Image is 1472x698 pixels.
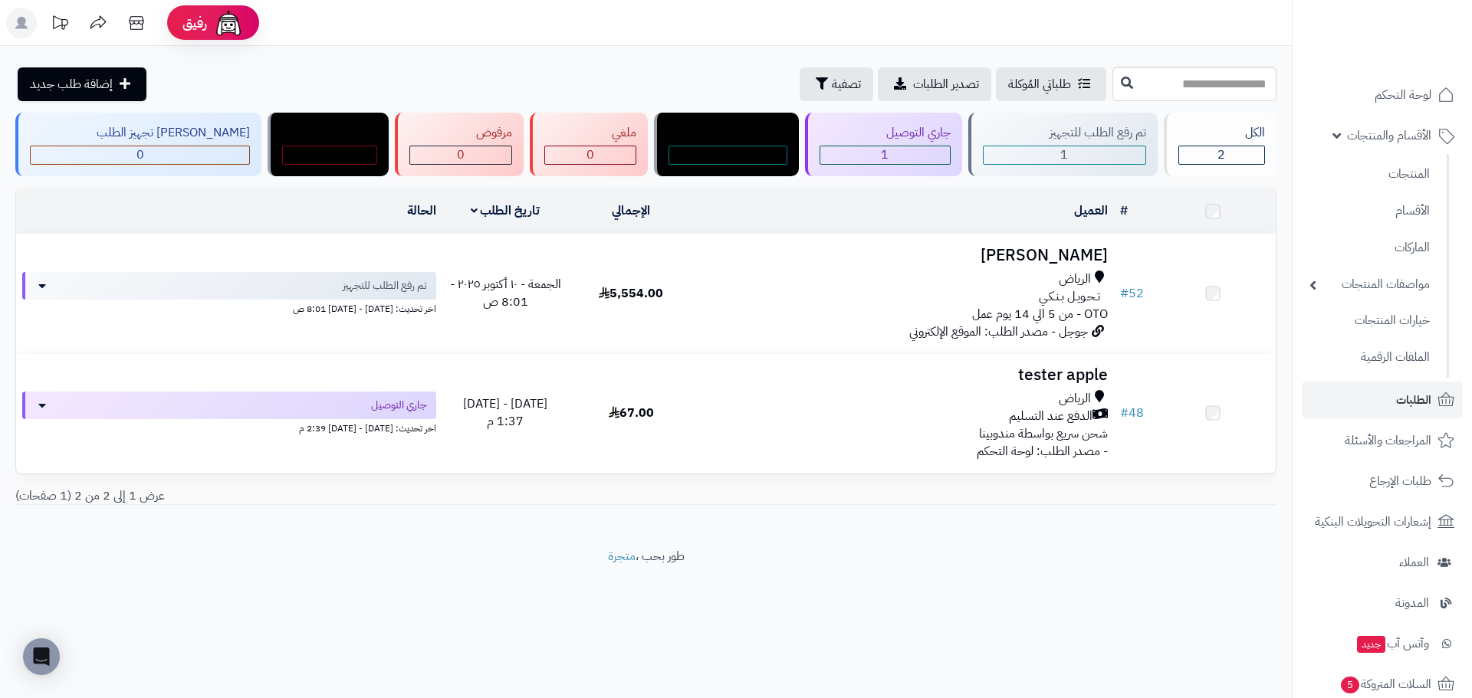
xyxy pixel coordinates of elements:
div: اخر تحديث: [DATE] - [DATE] 2:39 م [22,419,436,435]
span: وآتس آب [1355,633,1429,654]
div: الكل [1178,124,1265,142]
span: جاري التوصيل [371,398,427,413]
span: 0 [457,146,465,164]
span: 0 [586,146,594,164]
span: إشعارات التحويلات البنكية [1315,511,1431,533]
a: #52 [1120,284,1144,303]
a: الماركات [1302,231,1437,264]
a: تم رفع الطلب للتجهيز 1 [965,113,1161,176]
span: الرياض [1059,270,1091,288]
a: المدونة [1302,585,1463,621]
span: جوجل - مصدر الطلب: الموقع الإلكتروني [909,323,1088,341]
span: 5,554.00 [599,284,663,303]
a: المراجعات والأسئلة [1302,422,1463,459]
a: تحديثات المنصة [41,8,79,42]
div: 1 [984,146,1145,164]
a: المنتجات [1302,158,1437,191]
a: وآتس آبجديد [1302,625,1463,662]
a: تصدير الطلبات [878,67,991,101]
span: # [1120,404,1129,422]
span: 1 [881,146,889,164]
button: تصفية [800,67,873,101]
div: 0 [31,146,249,164]
img: ai-face.png [213,8,244,38]
span: 1 [1060,146,1068,164]
span: الطلبات [1396,389,1431,411]
span: تم رفع الطلب للتجهيز [343,278,427,293]
a: جاري التوصيل 1 [802,113,965,176]
a: الملفات الرقمية [1302,341,1437,374]
a: إشعارات التحويلات البنكية [1302,503,1463,540]
div: ملغي [544,124,636,142]
a: طلبات الإرجاع [1302,463,1463,500]
a: الطلبات [1302,382,1463,418]
span: # [1120,284,1129,303]
span: تصدير الطلبات [913,75,979,93]
span: 2 [1217,146,1225,164]
div: 0 [283,146,376,164]
a: طلباتي المُوكلة [996,67,1106,101]
a: العميل [1074,202,1108,220]
div: 0 [545,146,635,164]
span: لوحة التحكم [1375,84,1431,106]
span: الأقسام والمنتجات [1347,125,1431,146]
span: الرياض [1059,390,1091,408]
a: إضافة طلب جديد [18,67,146,101]
span: تصفية [832,75,861,93]
span: 67.00 [609,404,654,422]
span: تـحـويـل بـنـكـي [1039,288,1100,306]
a: العملاء [1302,544,1463,581]
img: logo-2.png [1368,41,1457,74]
span: رفيق [182,14,207,32]
div: تم التوصبل [669,124,787,142]
a: الكل2 [1161,113,1280,176]
span: جديد [1357,636,1385,653]
div: 1 [820,146,950,164]
span: السلات المتروكة [1339,673,1431,695]
div: 0 [669,146,787,164]
span: 0 [724,146,731,164]
div: مرتجع [282,124,377,142]
span: شحن سريع بواسطة مندوبينا [979,424,1108,443]
span: إضافة طلب جديد [30,75,113,93]
span: العملاء [1399,552,1429,573]
a: لوحة التحكم [1302,77,1463,113]
span: OTO - من 5 الي 14 يوم عمل [972,305,1108,323]
div: عرض 1 إلى 2 من 2 (1 صفحات) [4,487,646,505]
div: Open Intercom Messenger [23,638,60,675]
a: الأقسام [1302,195,1437,228]
span: طلباتي المُوكلة [1008,75,1071,93]
a: مواصفات المنتجات [1302,268,1437,301]
div: 0 [410,146,511,164]
a: الإجمالي [612,202,650,220]
a: تم التوصبل 0 [651,113,802,176]
a: ملغي 0 [527,113,650,176]
h3: tester apple [701,366,1108,384]
a: متجرة [608,547,636,565]
div: مرفوض [409,124,512,142]
span: [DATE] - [DATE] 1:37 م [463,395,547,431]
a: # [1120,202,1128,220]
span: 5 [1341,677,1359,693]
a: [PERSON_NAME] تجهيز الطلب 0 [12,113,264,176]
div: جاري التوصيل [820,124,951,142]
span: الجمعة - ١٠ أكتوبر ٢٠٢٥ - 8:01 ص [450,275,561,311]
a: مرتجع 0 [264,113,392,176]
span: طلبات الإرجاع [1369,470,1431,492]
h3: [PERSON_NAME] [701,247,1108,264]
div: تم رفع الطلب للتجهيز [983,124,1146,142]
span: المراجعات والأسئلة [1345,430,1431,451]
a: #48 [1120,404,1144,422]
span: 0 [326,146,333,164]
a: مرفوض 0 [392,113,527,176]
span: الدفع عند التسليم [1009,408,1092,425]
td: - مصدر الطلب: لوحة التحكم [695,354,1114,473]
div: [PERSON_NAME] تجهيز الطلب [30,124,250,142]
a: الحالة [407,202,436,220]
a: تاريخ الطلب [471,202,540,220]
div: اخر تحديث: [DATE] - [DATE] 8:01 ص [22,300,436,316]
span: 0 [136,146,144,164]
a: خيارات المنتجات [1302,304,1437,337]
span: المدونة [1395,592,1429,614]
